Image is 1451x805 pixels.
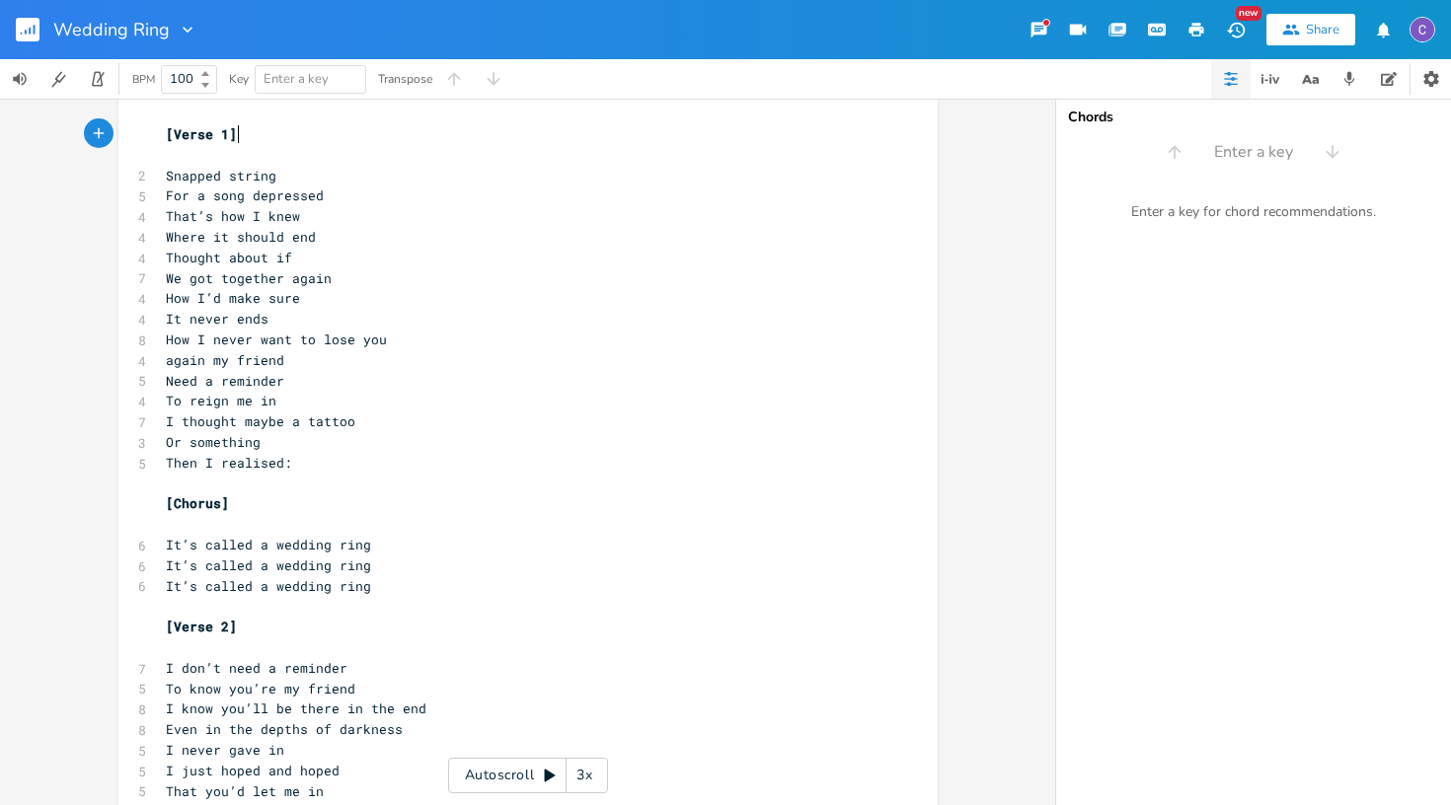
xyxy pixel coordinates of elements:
[1266,14,1355,45] button: Share
[53,21,170,38] span: Wedding Ring
[567,758,602,793] div: 3x
[166,762,340,779] span: I just hoped and hoped
[166,186,324,204] span: For a song depressed
[229,73,249,85] div: Key
[1410,17,1435,42] img: Calum Wright
[166,392,276,409] span: To reign me in
[166,536,371,553] span: It’s called a wedding ring
[166,249,292,266] span: Thought about if
[166,741,284,759] span: I never gave in
[378,73,432,85] div: Transpose
[166,782,324,800] span: That you’d let me in
[166,412,355,430] span: I thought maybe a tattoo
[1216,12,1256,47] button: New
[166,269,332,287] span: We got together again
[1214,141,1293,164] span: Enter a key
[166,494,229,512] span: [Chorus]
[166,720,403,738] span: Even in the depths of darkness
[166,167,276,184] span: Snapped string
[166,330,387,348] span: How I never want to lose you
[1068,110,1439,124] div: Chords
[166,577,371,595] span: It’s called a wedding ring
[166,207,300,225] span: That’s how I knew
[166,659,347,677] span: I don’t need a reminder
[166,699,426,717] span: I know you’ll be there in the end
[166,351,284,369] span: again my friend
[166,125,237,143] span: [Verse 1]
[166,228,316,246] span: Where it should end
[264,70,329,88] span: Enter a key
[166,680,355,697] span: To know you’re my friend
[166,289,300,307] span: How I’d make sure
[448,758,608,793] div: Autoscroll
[166,556,371,574] span: It’s called a wedding ring
[166,454,292,472] span: Then I realised:
[1236,6,1261,21] div: New
[1306,21,1339,38] div: Share
[166,433,261,451] span: Or something
[166,310,268,328] span: It never ends
[166,618,237,635] span: [Verse 2]
[1056,191,1451,233] div: Enter a key for chord recommendations.
[132,74,155,85] div: BPM
[166,372,284,390] span: Need a reminder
